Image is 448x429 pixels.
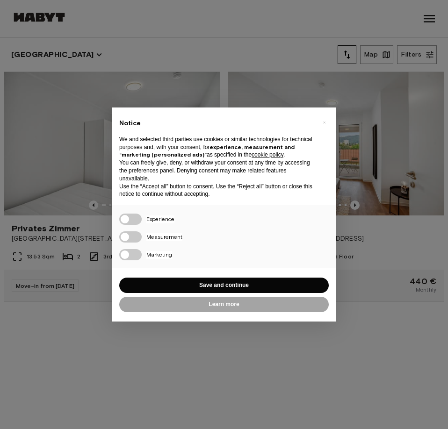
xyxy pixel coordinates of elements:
p: You can freely give, deny, or withdraw your consent at any time by accessing the preferences pane... [119,159,314,182]
a: cookie policy [252,151,283,158]
span: × [323,117,326,128]
h2: Notice [119,119,314,128]
button: Learn more [119,297,329,312]
span: Experience [146,215,174,223]
button: Save and continue [119,278,329,293]
p: We and selected third parties use cookies or similar technologies for technical purposes and, wit... [119,136,314,159]
p: Use the “Accept all” button to consent. Use the “Reject all” button or close this notice to conti... [119,183,314,199]
strong: experience, measurement and “marketing (personalized ads)” [119,143,295,158]
span: Measurement [146,233,182,241]
button: Close this notice [317,115,332,130]
span: Marketing [146,251,172,259]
